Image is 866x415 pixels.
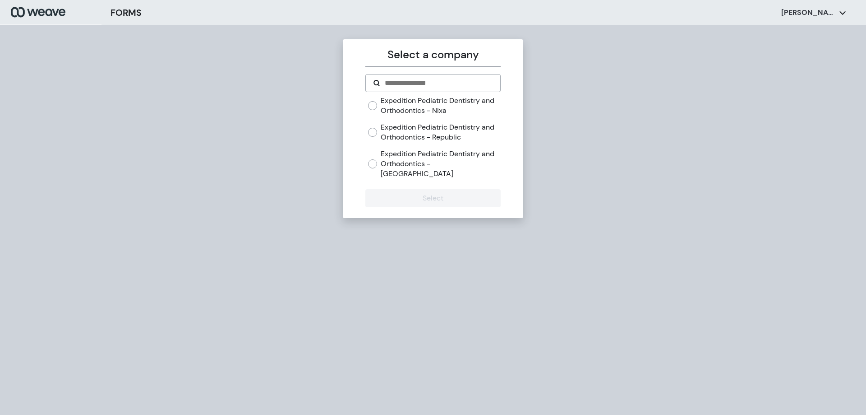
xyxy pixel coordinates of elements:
[781,8,835,18] p: [PERSON_NAME]
[381,149,500,178] label: Expedition Pediatric Dentistry and Orthodontics - [GEOGRAPHIC_DATA]
[365,47,500,63] p: Select a company
[111,6,142,19] h3: FORMS
[381,122,500,142] label: Expedition Pediatric Dentistry and Orthodontics - Republic
[381,96,500,115] label: Expedition Pediatric Dentistry and Orthodontics - Nixa
[365,189,500,207] button: Select
[384,78,493,89] input: Search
